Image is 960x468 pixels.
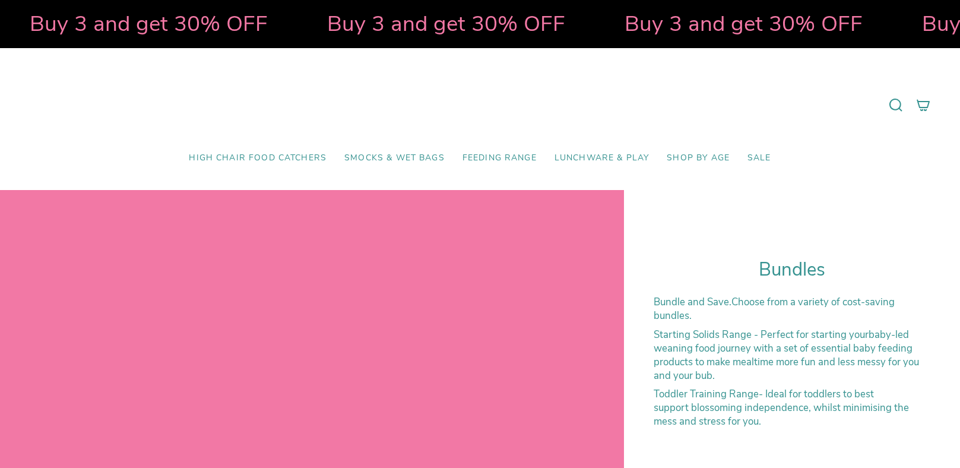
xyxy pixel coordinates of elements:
span: Shop by Age [667,153,730,163]
a: Lunchware & Play [546,144,658,172]
p: Choose from a variety of cost-saving bundles. [654,295,930,322]
span: Lunchware & Play [555,153,649,163]
h1: Bundles [654,259,930,281]
strong: Bundle and Save. [654,295,731,309]
strong: Buy 3 and get 30% OFF [619,9,857,39]
a: Mumma’s Little Helpers [378,66,582,144]
a: SALE [739,144,780,172]
a: Smocks & Wet Bags [335,144,454,172]
span: SALE [747,153,771,163]
span: Feeding Range [462,153,537,163]
a: Feeding Range [454,144,546,172]
a: Shop by Age [658,144,739,172]
span: baby-led weaning food journey with a set of essential baby feeding products to make mealtime more... [654,328,919,382]
p: - Perfect for starting your [654,328,930,382]
strong: Buy 3 and get 30% OFF [321,9,559,39]
span: High Chair Food Catchers [189,153,327,163]
strong: Starting Solids Range [654,328,752,341]
a: High Chair Food Catchers [180,144,335,172]
strong: Buy 3 and get 30% OFF [24,9,262,39]
strong: Toddler Training Range [654,387,759,401]
p: - Ideal for toddlers to best support blossoming independence, whilst minimising the mess and stre... [654,387,930,428]
span: Smocks & Wet Bags [344,153,445,163]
